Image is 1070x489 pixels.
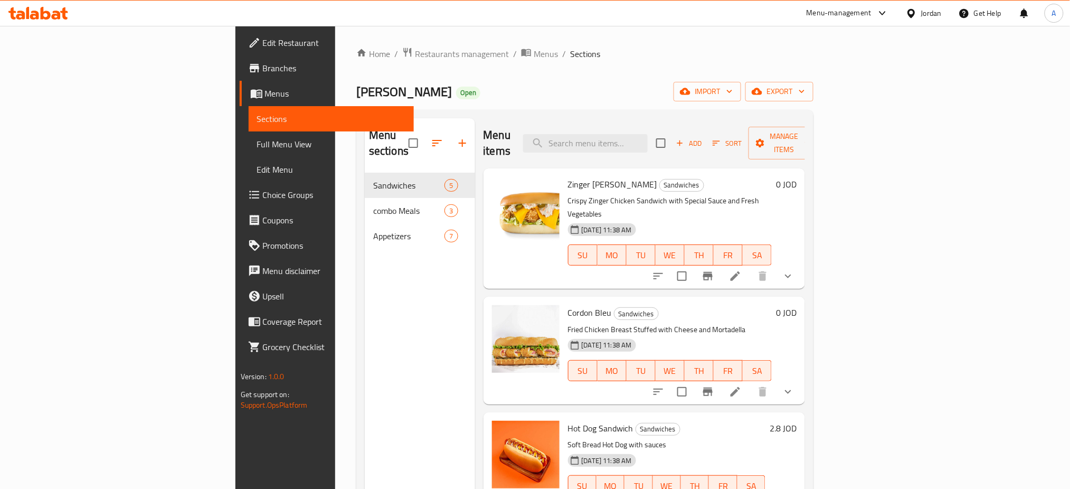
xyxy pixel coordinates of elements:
[240,208,414,233] a: Coupons
[631,363,651,379] span: TU
[685,245,714,266] button: TH
[573,363,593,379] span: SU
[682,85,733,98] span: import
[695,264,721,289] button: Branch-specific-item
[257,138,406,151] span: Full Menu View
[714,360,743,381] button: FR
[562,48,566,60] li: /
[747,363,768,379] span: SA
[598,360,627,381] button: MO
[660,363,680,379] span: WE
[445,231,457,241] span: 7
[240,233,414,258] a: Promotions
[365,223,475,249] div: Appetizers7
[568,420,633,436] span: Hot Dog Sandwich
[444,179,458,192] div: items
[743,245,772,266] button: SA
[782,385,794,398] svg: Show Choices
[782,270,794,283] svg: Show Choices
[356,80,452,104] span: [PERSON_NAME]
[568,305,612,321] span: Cordon Bleu
[240,30,414,55] a: Edit Restaurant
[750,379,775,405] button: delete
[240,258,414,284] a: Menu disclaimer
[240,81,414,106] a: Menus
[263,290,406,303] span: Upsell
[747,248,768,263] span: SA
[706,135,749,152] span: Sort items
[577,340,636,350] span: [DATE] 11:38 AM
[365,173,475,198] div: Sandwiches5
[263,315,406,328] span: Coverage Report
[241,388,289,401] span: Get support on:
[568,438,766,452] p: Soft Bread Hot Dog with sauces
[365,168,475,253] nav: Menu sections
[660,179,704,191] span: Sandwiches
[636,423,680,436] div: Sandwiches
[249,131,414,157] a: Full Menu View
[268,370,285,383] span: 1.0.0
[718,363,738,379] span: FR
[695,379,721,405] button: Branch-specific-item
[636,423,680,435] span: Sandwiches
[749,127,819,159] button: Manage items
[689,248,709,263] span: TH
[263,239,406,252] span: Promotions
[672,135,706,152] button: Add
[775,264,801,289] button: show more
[263,265,406,277] span: Menu disclaimer
[656,245,685,266] button: WE
[729,270,742,283] a: Edit menu item
[671,265,693,287] span: Select to update
[241,370,267,383] span: Version:
[573,248,593,263] span: SU
[415,48,509,60] span: Restaurants management
[671,381,693,403] span: Select to update
[743,360,772,381] button: SA
[568,360,598,381] button: SU
[656,360,685,381] button: WE
[456,88,480,97] span: Open
[444,230,458,242] div: items
[568,245,598,266] button: SU
[631,248,651,263] span: TU
[713,137,742,149] span: Sort
[240,284,414,309] a: Upsell
[257,112,406,125] span: Sections
[672,135,706,152] span: Add item
[577,225,636,235] span: [DATE] 11:38 AM
[729,385,742,398] a: Edit menu item
[456,87,480,99] div: Open
[249,157,414,182] a: Edit Menu
[263,62,406,74] span: Branches
[484,127,511,159] h2: Menu items
[240,309,414,334] a: Coverage Report
[240,55,414,81] a: Branches
[240,334,414,360] a: Grocery Checklist
[807,7,872,20] div: Menu-management
[241,398,308,412] a: Support.OpsPlatform
[373,204,444,217] span: combo Meals
[627,360,656,381] button: TU
[745,82,813,101] button: export
[776,177,797,192] h6: 0 JOD
[424,130,450,156] span: Sort sections
[263,189,406,201] span: Choice Groups
[775,379,801,405] button: show more
[263,36,406,49] span: Edit Restaurant
[602,363,622,379] span: MO
[598,245,627,266] button: MO
[568,323,772,336] p: Fried Chicken Breast Stuffed with Cheese and Mortadella
[776,305,797,320] h6: 0 JOD
[921,7,942,19] div: Jordan
[402,132,424,154] span: Select all sections
[689,363,709,379] span: TH
[365,198,475,223] div: combo Meals3
[373,230,444,242] div: Appetizers
[614,308,658,320] span: Sandwiches
[646,379,671,405] button: sort-choices
[570,48,600,60] span: Sections
[373,179,444,192] div: Sandwiches
[627,245,656,266] button: TU
[770,421,797,436] h6: 2.8 JOD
